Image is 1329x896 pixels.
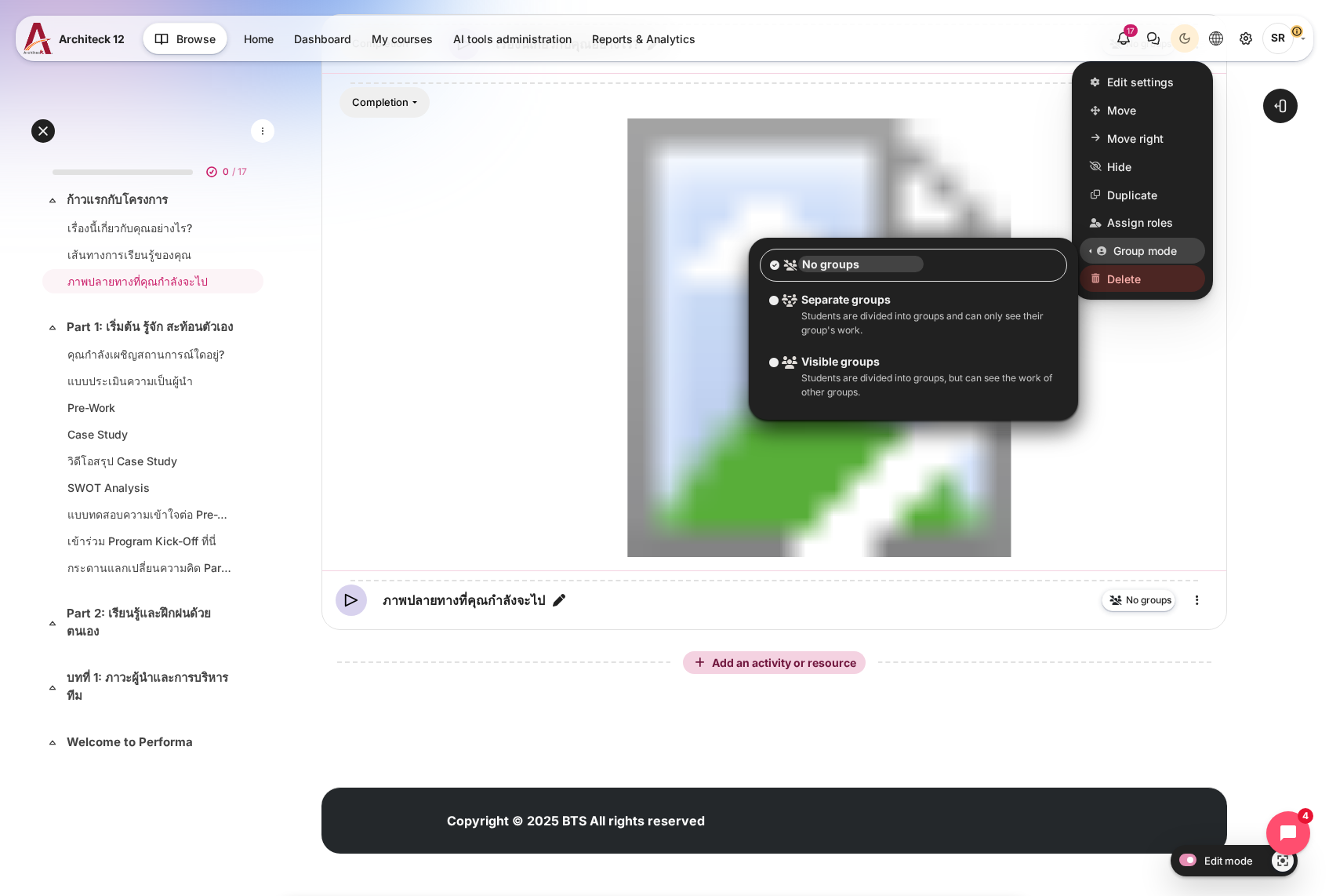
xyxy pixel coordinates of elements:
[1204,854,1253,867] span: Edit mode
[1126,593,1171,607] span: No groups
[143,23,227,54] button: Browse
[67,346,232,362] a: คุณกำลังเผชิญสถานการณ์ใดอยู่?
[24,23,131,54] a: A12 A12 Architeck 12
[1102,589,1175,611] button: No groups
[797,308,1061,337] div: Students are divided into groups and can only see their group's work.
[1080,237,1205,264] a: Group mode
[45,679,60,695] span: Collapse
[1262,23,1305,54] a: User menu
[45,192,60,208] span: Collapse
[285,26,361,52] a: Dashboard
[340,87,430,118] button: Completion
[447,813,705,829] strong: Copyright © 2025 BTS All rights reserved
[583,26,705,52] a: Reports & Analytics
[340,87,430,118] div: Completion requirements for เส้นทางการเรียนรู้ของคุณ
[1272,850,1294,872] a: Show/Hide - Region
[67,319,236,337] a: Part 1: เริ่มต้น รู้จัก สะท้อนตัวเอง
[45,319,60,335] span: Collapse
[176,31,216,47] span: Browse
[1139,24,1167,53] button: There are 0 unread conversations
[798,255,924,271] a: No groups
[1171,24,1199,53] button: Light Mode Dark Mode
[67,246,232,263] a: เส้นทางการเรียนรู้ของคุณ
[67,559,232,576] a: กระดานแลกเปลี่ยนความคิด Part 1: เริ่มต้น รู้จัก สะท้อนตัวเอง
[336,585,367,616] img: Video Time icon
[59,31,125,47] span: Architeck 12
[67,453,232,469] a: วิดีโอสรุป Case Study
[1107,102,1136,118] span: Move
[40,148,266,188] a: 0 / 17
[24,23,53,54] img: A12
[1107,130,1164,147] span: Move right
[767,258,783,274] i: Selected
[67,669,236,705] a: บทที่ 1: ภาวะผู้นำและการบริหารทีม
[1107,74,1174,90] span: Edit settings
[712,656,859,669] span: Add an activity or resource
[67,734,236,752] a: Welcome to Performa
[232,165,247,179] span: / 17
[444,26,581,52] a: AI tools administration
[1109,593,1123,607] img: No groups
[67,220,232,236] a: เรื่องนี้เกี่ยวกับคุณอย่างไร?
[383,591,545,610] a: ภาพปลายทางที่คุณกำลังจะไป
[67,191,236,209] a: ก้าวแรกกับโครงการ
[67,762,232,778] a: กระดานแลกเปลี่ยนความคิด
[1173,27,1196,50] div: Dark Mode
[1262,23,1294,54] span: Songklod Riraroengjaratsaeng
[1107,271,1141,287] span: Delete
[67,506,232,523] a: แบบทดสอบความเข้าใจต่อ Pre-Work
[45,615,60,631] span: Collapse
[67,373,232,389] a: แบบประเมินความเป็นผู้นำ
[1107,214,1173,231] span: Assign roles
[1109,24,1138,53] div: Show notification window with 17 new notifications
[223,165,229,179] span: 0
[797,370,1061,399] div: Students are divided into groups, but can see the work of other groups.
[1188,591,1207,610] i: Edit
[1072,61,1213,300] div: Edit
[67,273,232,290] a: ภาพปลายทางที่คุณกำลังจะไป
[1182,585,1213,616] a: Edit
[45,734,60,750] span: Collapse
[67,399,232,416] a: Pre-Work
[1107,186,1157,202] span: Duplicate
[797,290,1025,307] a: Separate groups
[1202,24,1230,53] button: Languages
[234,26,283,52] a: Home
[1232,24,1260,53] a: Site administration
[683,651,866,674] button: Add an activity or resource
[67,426,232,443] a: Case Study
[67,605,236,640] a: Part 2: เรียนรู้และฝึกฝนด้วยตนเอง
[1107,158,1131,174] span: Hide
[67,533,232,549] a: เข้าร่วม Program Kick-Off ที่นี่
[67,479,232,496] a: SWOT Analysis
[1124,24,1138,37] div: 17
[797,352,1025,369] a: Visible groups
[551,592,567,608] i: Edit title
[362,26,442,52] a: My courses
[1113,242,1177,259] span: Group mode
